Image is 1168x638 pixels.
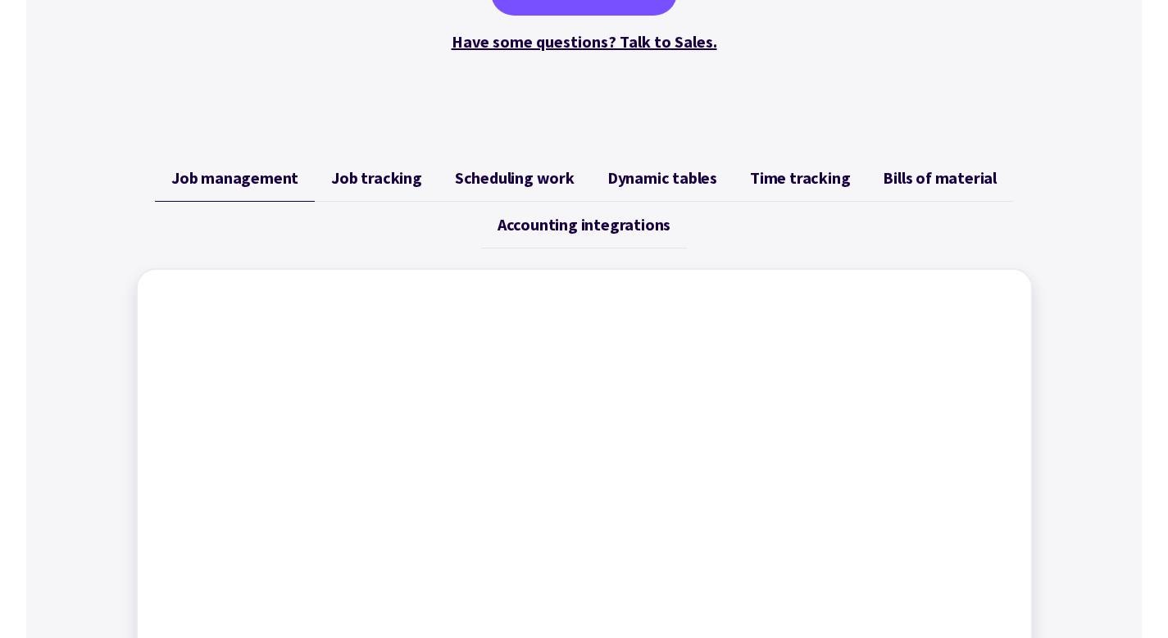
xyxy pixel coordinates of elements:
[883,168,997,188] span: Bills of material
[331,168,422,188] span: Job tracking
[750,168,850,188] span: Time tracking
[452,31,717,52] a: Have some questions? Talk to Sales.
[498,215,670,235] span: Accounting integrations
[171,168,298,188] span: Job management
[607,168,717,188] span: Dynamic tables
[887,461,1168,638] iframe: Chat Widget
[455,168,575,188] span: Scheduling work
